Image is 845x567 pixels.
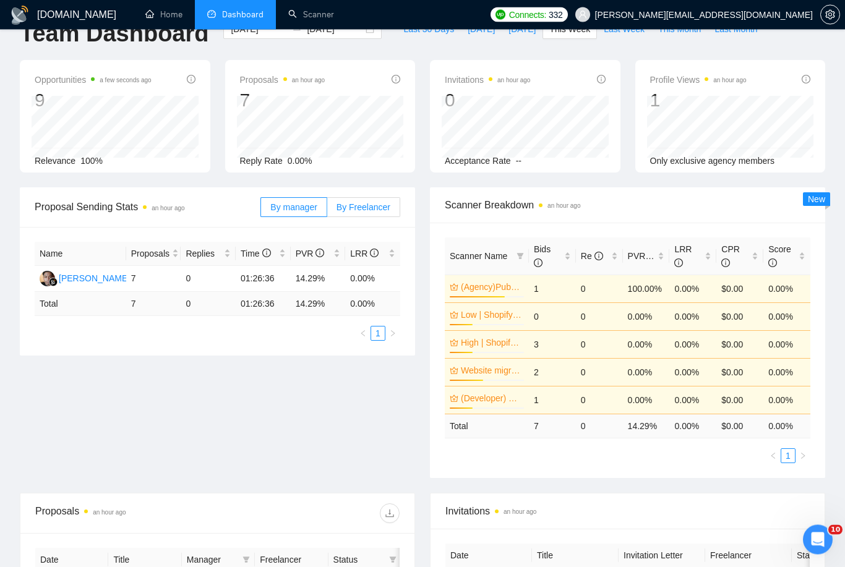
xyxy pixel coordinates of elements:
button: left [766,449,781,464]
span: Manager [187,553,238,567]
span: crown [450,311,458,320]
li: Previous Page [356,326,371,341]
input: Start date [231,23,287,36]
td: Total [445,414,529,438]
div: 9 [35,89,152,113]
span: user [578,11,587,19]
span: Last 30 Days [403,23,454,36]
a: (Developer) High | Shopify Plus [461,392,521,406]
td: 0 [576,331,623,359]
td: 0.00 % [345,292,400,317]
span: -- [516,156,521,166]
span: CPR [721,245,740,268]
span: 332 [549,8,562,22]
span: Connects: [509,8,546,22]
button: Last 30 Days [397,20,461,40]
div: Proposals [35,504,218,524]
td: 7 [529,414,576,438]
span: download [380,509,399,519]
span: info-circle [721,259,730,268]
span: info-circle [534,259,543,268]
span: crown [450,283,458,292]
td: 0.00% [623,331,670,359]
time: a few seconds ago [100,77,151,84]
button: right [796,449,810,464]
td: 0.00% [763,275,810,303]
time: an hour ago [292,77,325,84]
td: 0 [529,303,576,331]
span: [DATE] [508,23,536,36]
td: 0.00% [623,386,670,414]
span: Reply Rate [240,156,283,166]
span: left [770,453,777,460]
td: $0.00 [716,359,763,386]
a: MA[PERSON_NAME] [40,273,130,283]
div: 1 [650,89,747,113]
span: Time [241,249,270,259]
span: By manager [270,203,317,213]
span: Status [333,553,384,567]
span: New [808,195,825,205]
span: Dashboard [222,9,264,20]
th: Proposals [126,242,181,266]
span: to [292,25,302,35]
span: By Freelancer [337,203,390,213]
td: 0.00% [763,331,810,359]
span: Profile Views [650,73,747,88]
td: 1 [529,386,576,414]
span: Proposal Sending Stats [35,200,260,215]
span: Scanner Breakdown [445,198,810,213]
td: 14.29% [291,266,346,292]
span: PVR [296,249,325,259]
span: Relevance [35,156,75,166]
span: Scanner Name [450,252,507,262]
span: This Month [658,23,701,36]
span: Opportunities [35,73,152,88]
a: 1 [371,327,385,341]
span: left [359,330,367,338]
span: info-circle [802,75,810,84]
button: Last Week [597,20,651,40]
td: 2 [529,359,576,386]
span: info-circle [768,259,777,268]
span: info-circle [315,249,324,258]
span: info-circle [597,75,606,84]
span: 10 [828,525,843,535]
span: right [389,330,397,338]
td: 14.29 % [623,414,670,438]
td: 7 [126,292,181,317]
span: LRR [674,245,692,268]
time: an hour ago [547,203,580,210]
span: Score [768,245,791,268]
td: 0.00% [669,275,716,303]
span: Proposals [131,247,169,261]
img: MA [40,271,55,287]
td: 100.00% [623,275,670,303]
span: PVR [628,252,657,262]
li: Next Page [796,449,810,464]
td: $0.00 [716,331,763,359]
span: 100% [80,156,103,166]
td: 0 [576,303,623,331]
span: setting [821,10,839,20]
a: searchScanner [288,9,334,20]
a: Website migration(Agency) [461,364,521,378]
span: dashboard [207,10,216,19]
td: 0.00% [763,303,810,331]
span: Last Month [714,23,757,36]
span: info-circle [392,75,400,84]
span: filter [389,556,397,564]
span: Invitations [445,504,810,519]
th: Name [35,242,126,266]
span: Bids [534,245,551,268]
span: right [799,453,807,460]
a: (Agency)Public + Custom Apps [461,281,521,294]
span: info-circle [594,252,603,261]
div: [PERSON_NAME] [59,272,130,286]
span: filter [514,247,526,266]
td: 1 [529,275,576,303]
span: Proposals [240,73,325,88]
td: 0.00% [345,266,400,292]
td: 7 [126,266,181,292]
button: Last Month [708,20,764,40]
